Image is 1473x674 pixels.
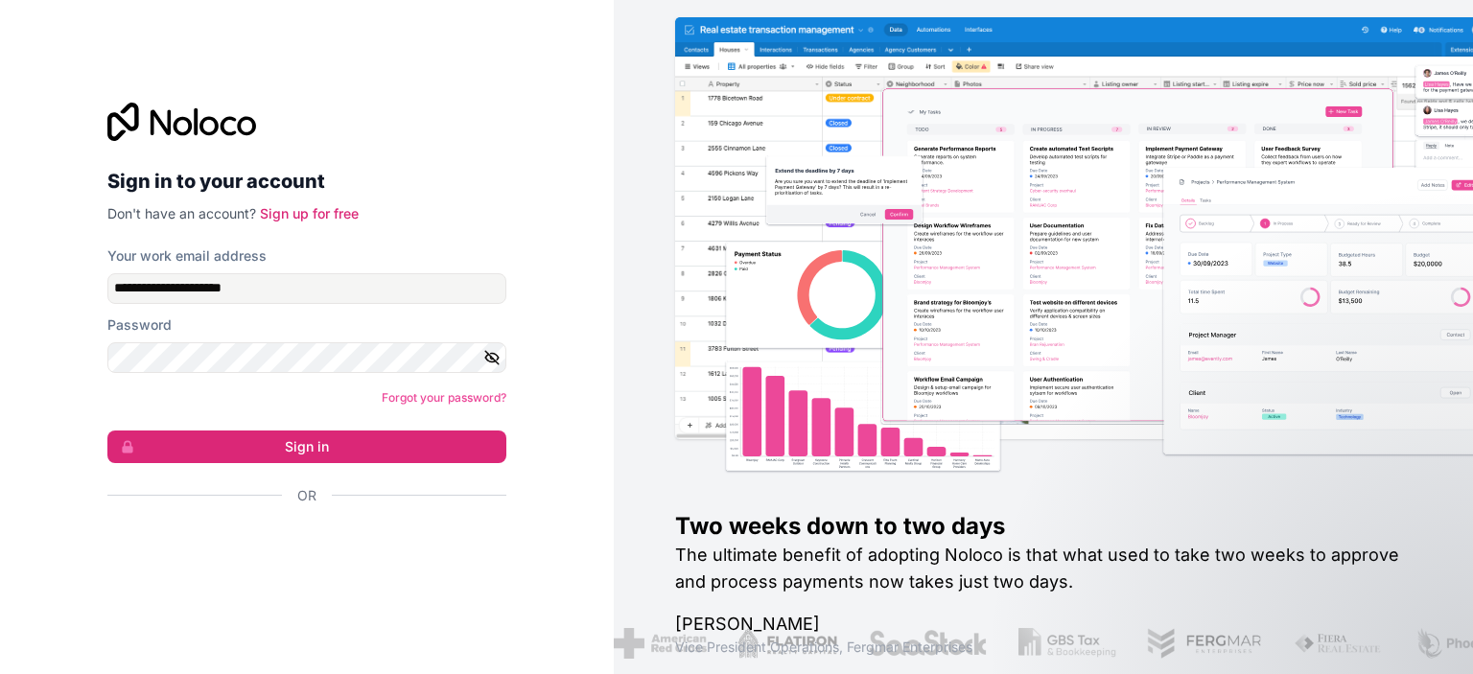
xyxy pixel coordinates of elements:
[107,342,506,373] input: Password
[107,164,506,198] h2: Sign in to your account
[107,246,267,266] label: Your work email address
[614,628,707,659] img: /assets/american-red-cross-BAupjrZR.png
[675,611,1412,638] h1: [PERSON_NAME]
[675,542,1412,595] h2: The ultimate benefit of adopting Noloco is that what used to take two weeks to approve and proces...
[107,273,506,304] input: Email address
[382,390,506,405] a: Forgot your password?
[107,315,172,335] label: Password
[107,205,256,221] span: Don't have an account?
[107,430,506,463] button: Sign in
[260,205,359,221] a: Sign up for free
[98,526,501,569] iframe: Sign in with Google Button
[297,486,316,505] span: Or
[675,511,1412,542] h1: Two weeks down to two days
[675,638,1412,657] h1: Vice President Operations , Fergmar Enterprises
